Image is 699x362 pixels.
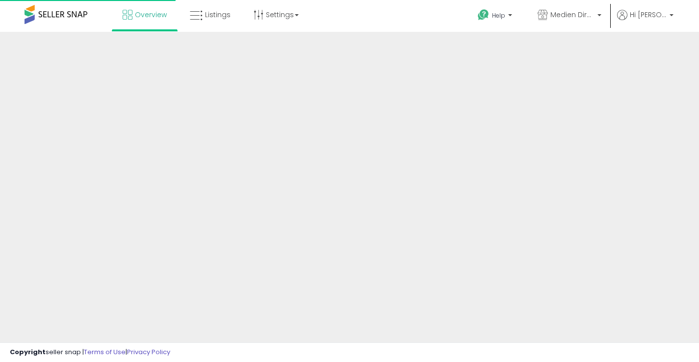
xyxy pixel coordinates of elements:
span: Listings [205,10,231,20]
a: Privacy Policy [127,347,170,357]
a: Help [470,1,522,32]
a: Hi [PERSON_NAME] [617,10,673,32]
span: Medien Direkt [550,10,595,20]
strong: Copyright [10,347,46,357]
i: Get Help [477,9,490,21]
span: Overview [135,10,167,20]
span: Help [492,11,505,20]
div: seller snap | | [10,348,170,357]
a: Terms of Use [84,347,126,357]
span: Hi [PERSON_NAME] [630,10,667,20]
